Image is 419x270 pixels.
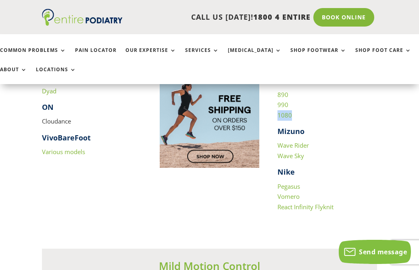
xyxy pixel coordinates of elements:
[313,8,374,27] a: Book Online
[277,141,309,149] a: Wave Rider
[125,47,176,65] a: Our Expertise
[36,67,76,84] a: Locations
[42,87,56,95] a: Dyad
[42,9,123,26] img: logo (1)
[75,47,117,65] a: Pain Locator
[42,19,123,27] a: Entire Podiatry
[228,47,281,65] a: [MEDICAL_DATA]
[277,182,300,190] a: Pegasus
[42,102,54,112] strong: ON
[253,12,311,22] span: 1800 4 ENTIRE
[355,47,411,65] a: Shop Foot Care
[277,192,300,200] a: Vomero
[185,47,219,65] a: Services
[123,12,311,23] p: CALL US [DATE]!
[277,101,288,109] a: 990
[42,116,142,133] p: Cloudance
[277,152,304,160] a: Wave Sky
[277,167,295,177] strong: Nike
[277,111,292,119] a: 1080
[277,126,304,136] strong: Mizuno
[42,148,85,156] a: Various models
[339,240,411,264] button: Send message
[277,203,334,211] a: React Infinity Flyknit
[42,133,91,142] strong: VivoBareFoot
[290,47,346,65] a: Shop Footwear
[277,91,288,99] a: 890
[359,247,407,256] span: Send message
